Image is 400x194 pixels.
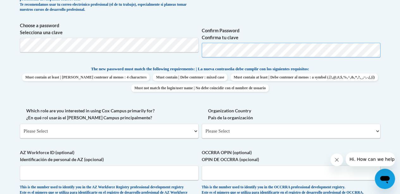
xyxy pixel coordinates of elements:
label: Confirm Password Confirma tu clave [202,27,380,41]
label: Which role are you interested in using Cox Campus primarily for? ¿En qué rol usarás el [PERSON_NA... [20,107,199,121]
span: Must contain | Debe contener : mixed case [153,73,227,81]
label: OCCRRA OPIN (optional) OPIN DE OCCRRA (opcional) [202,149,380,163]
iframe: Button to launch messaging window [375,169,395,189]
span: Must contain at least | [PERSON_NAME] contener al menos : 4 characters [22,73,150,81]
iframe: Close message [330,153,343,166]
iframe: Message from company [346,152,395,166]
span: Must contain at least | Debe contener al menos : a symbol (.[!,@,#,$,%,^,&,*,?,_,~,-,(,)]) [231,73,378,81]
label: Organization Country País de la organización [202,107,380,121]
span: Hi. How can we help? [4,4,51,9]
span: The new password must match the following requirements: | La nueva contraseña debe cumplir con lo... [91,66,309,72]
span: Must not match the login/user name | No debe coincidir con el nombre de usuario [131,84,269,92]
label: AZ Workforce ID (optional) Identificación de personal de AZ (opcional) [20,149,199,163]
label: Choose a password Selecciona una clave [20,22,199,36]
